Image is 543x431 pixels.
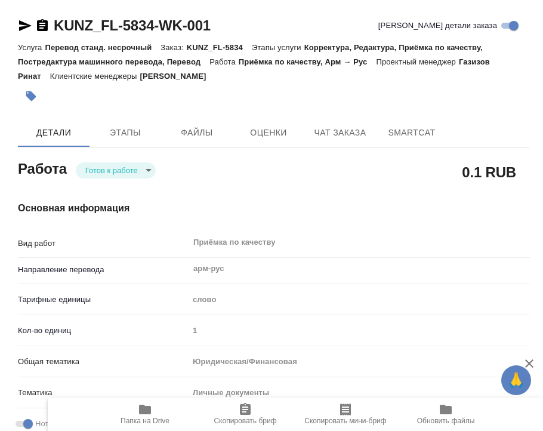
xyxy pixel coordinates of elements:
button: Скопировать ссылку [35,19,50,33]
h4: Основная информация [18,201,530,215]
p: Направление перевода [18,264,189,276]
button: Папка на Drive [95,398,195,431]
span: 🙏 [506,368,526,393]
span: Папка на Drive [121,417,169,425]
button: Добавить тэг [18,83,44,109]
p: Работа [209,57,239,66]
p: [PERSON_NAME] [140,72,215,81]
h2: Работа [18,157,67,178]
p: Этапы услуги [252,43,304,52]
span: Оценки [240,125,297,140]
span: Детали [25,125,82,140]
span: Обновить файлы [417,417,475,425]
div: Личные документы [189,383,530,403]
button: Скопировать ссылку для ЯМессенджера [18,19,32,33]
input: Пустое поле [189,322,530,339]
button: 🙏 [501,365,531,395]
p: Приёмка по качеству, Арм → Рус [239,57,377,66]
p: Вид работ [18,238,189,250]
p: Клиентские менеджеры [50,72,140,81]
p: Заказ: [161,43,186,52]
div: слово [189,290,530,310]
p: KUNZ_FL-5834 [187,43,252,52]
button: Скопировать мини-бриф [295,398,396,431]
span: [PERSON_NAME] детали заказа [378,20,497,32]
h2: 0.1 RUB [462,162,516,182]
p: Перевод станд. несрочный [45,43,161,52]
span: Скопировать бриф [214,417,276,425]
span: SmartCat [383,125,440,140]
a: KUNZ_FL-5834-WK-001 [54,17,211,33]
div: Готов к работе [76,162,156,178]
button: Скопировать бриф [195,398,295,431]
button: Готов к работе [82,165,141,176]
span: Этапы [97,125,154,140]
p: Проектный менеджер [376,57,458,66]
span: Нотариальный заказ [35,418,111,430]
p: Тематика [18,387,189,399]
p: Кол-во единиц [18,325,189,337]
div: Юридическая/Финансовая [189,352,530,372]
span: Чат заказа [311,125,369,140]
p: Общая тематика [18,356,189,368]
span: Скопировать мини-бриф [304,417,386,425]
p: Тарифные единицы [18,294,189,306]
p: Услуга [18,43,45,52]
span: Файлы [168,125,226,140]
button: Обновить файлы [396,398,496,431]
